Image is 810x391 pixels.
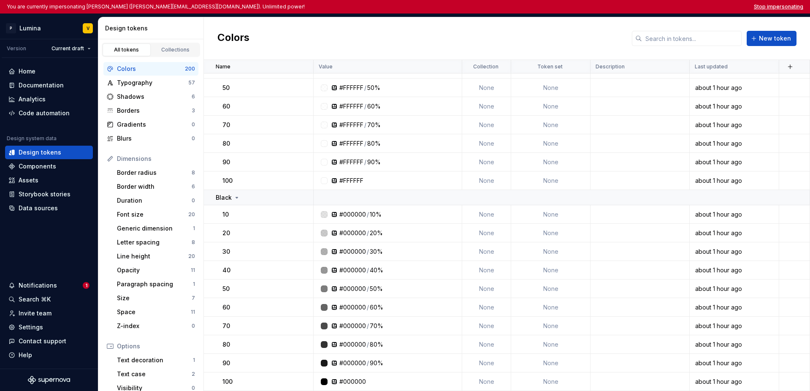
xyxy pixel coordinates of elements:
[690,285,778,293] div: about 1 hour ago
[747,31,796,46] button: New token
[222,158,230,166] p: 90
[103,104,198,117] a: Borders3
[192,135,195,142] div: 0
[19,24,41,33] div: Lumina
[364,139,366,148] div: /
[5,160,93,173] a: Components
[222,229,230,237] p: 20
[193,281,195,288] div: 1
[103,76,198,90] a: Typography57
[105,24,200,33] div: Design tokens
[462,317,511,335] td: None
[462,153,511,171] td: None
[19,309,51,318] div: Invite team
[367,229,369,237] div: /
[222,121,230,129] p: 70
[117,322,192,330] div: Z-index
[473,63,498,70] p: Collection
[114,208,198,221] a: Font size20
[28,376,70,384] svg: Supernova Logo
[690,303,778,312] div: about 1 hour ago
[222,247,230,256] p: 30
[5,146,93,159] a: Design tokens
[370,340,383,349] div: 80%
[462,97,511,116] td: None
[690,359,778,367] div: about 1 hour ago
[462,242,511,261] td: None
[339,359,366,367] div: #000000
[462,354,511,372] td: None
[462,134,511,153] td: None
[370,285,383,293] div: 50%
[690,266,778,274] div: about 1 hour ago
[192,121,195,128] div: 0
[690,102,778,111] div: about 1 hour ago
[117,356,193,364] div: Text decoration
[222,210,229,219] p: 10
[370,229,383,237] div: 20%
[217,31,249,46] h2: Colors
[117,92,192,101] div: Shadows
[114,236,198,249] a: Letter spacing8
[5,92,93,106] a: Analytics
[642,31,742,46] input: Search in tokens...
[117,238,192,247] div: Letter spacing
[462,298,511,317] td: None
[19,95,46,103] div: Analytics
[690,84,778,92] div: about 1 hour ago
[191,267,195,274] div: 11
[367,322,369,330] div: /
[367,285,369,293] div: /
[103,62,198,76] a: Colors200
[367,210,369,219] div: /
[51,45,84,52] span: Current draft
[19,281,57,290] div: Notifications
[117,134,192,143] div: Blurs
[222,322,230,330] p: 70
[114,305,198,319] a: Space11
[339,102,363,111] div: #FFFFFF
[7,45,26,52] div: Version
[339,247,366,256] div: #000000
[117,182,192,191] div: Border width
[339,322,366,330] div: #000000
[19,81,64,90] div: Documentation
[370,322,383,330] div: 70%
[117,252,188,261] div: Line height
[19,176,38,185] div: Assets
[5,334,93,348] button: Contact support
[117,65,185,73] div: Colors
[117,342,195,350] div: Options
[339,377,366,386] div: #000000
[367,359,369,367] div: /
[19,204,58,212] div: Data sources
[192,323,195,329] div: 0
[193,357,195,364] div: 1
[690,322,778,330] div: about 1 hour ago
[5,187,93,201] a: Storybook stories
[103,90,198,103] a: Shadows6
[339,285,366,293] div: #000000
[19,67,35,76] div: Home
[188,253,195,260] div: 20
[117,155,195,163] div: Dimensions
[339,303,366,312] div: #000000
[216,63,230,70] p: Name
[511,224,591,242] td: None
[19,351,32,359] div: Help
[114,353,198,367] a: Text decoration1
[114,367,198,381] a: Text case2
[117,266,191,274] div: Opacity
[511,335,591,354] td: None
[222,266,230,274] p: 40
[370,247,383,256] div: 30%
[511,280,591,298] td: None
[192,197,195,204] div: 0
[690,139,778,148] div: about 1 hour ago
[106,46,148,53] div: All tokens
[114,222,198,235] a: Generic dimension1
[114,291,198,305] a: Size7
[462,171,511,190] td: None
[5,320,93,334] a: Settings
[511,205,591,224] td: None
